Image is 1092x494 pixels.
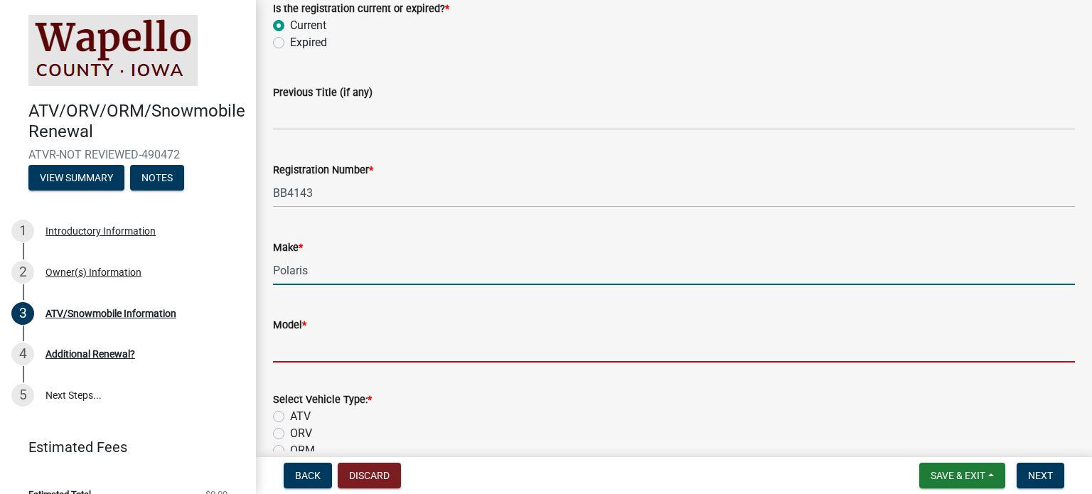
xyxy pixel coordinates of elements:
[1028,470,1053,481] span: Next
[1017,463,1064,488] button: Next
[28,148,227,161] span: ATVR-NOT REVIEWED-490472
[28,173,124,184] wm-modal-confirm: Summary
[11,343,34,365] div: 4
[11,220,34,242] div: 1
[273,166,373,176] label: Registration Number
[28,165,124,190] button: View Summary
[931,470,985,481] span: Save & Exit
[45,349,135,359] div: Additional Renewal?
[11,384,34,407] div: 5
[284,463,332,488] button: Back
[28,101,245,142] h4: ATV/ORV/ORM/Snowmobile Renewal
[130,173,184,184] wm-modal-confirm: Notes
[290,408,311,425] label: ATV
[45,226,156,236] div: Introductory Information
[130,165,184,190] button: Notes
[290,425,312,442] label: ORV
[273,88,373,98] label: Previous Title (if any)
[28,15,198,86] img: Wapello County, Iowa
[290,17,326,34] label: Current
[273,321,306,331] label: Model
[45,308,176,318] div: ATV/Snowmobile Information
[273,395,372,405] label: Select Vehicle Type:
[273,4,449,14] label: Is the registration current or expired?
[273,243,303,253] label: Make
[11,261,34,284] div: 2
[290,34,327,51] label: Expired
[919,463,1005,488] button: Save & Exit
[338,463,401,488] button: Discard
[11,302,34,325] div: 3
[11,433,233,461] a: Estimated Fees
[290,442,315,459] label: ORM
[295,470,321,481] span: Back
[45,267,141,277] div: Owner(s) Information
